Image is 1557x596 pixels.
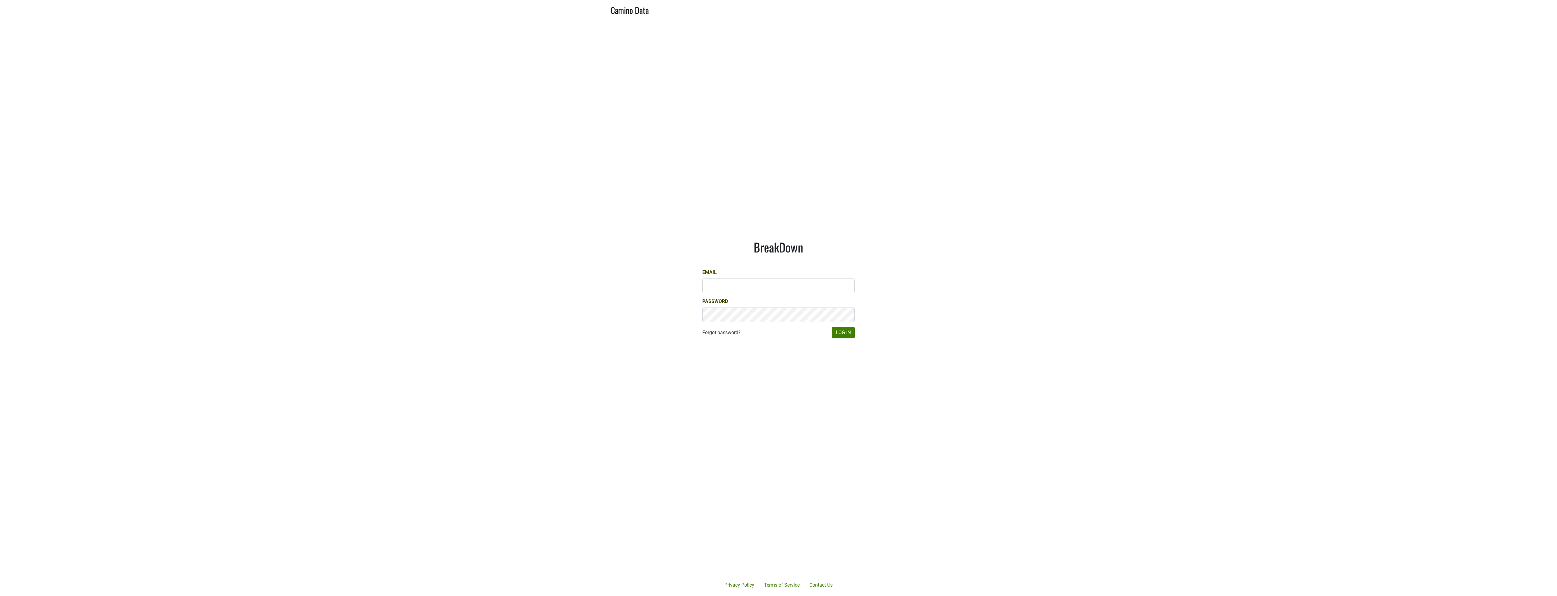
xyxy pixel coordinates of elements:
button: Log In [832,327,855,338]
a: Forgot password? [702,329,741,336]
label: Password [702,298,728,305]
label: Email [702,269,717,276]
a: Camino Data [611,2,649,17]
a: Privacy Policy [720,579,759,591]
a: Terms of Service [759,579,805,591]
h1: BreakDown [702,240,855,254]
a: Contact Us [805,579,837,591]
